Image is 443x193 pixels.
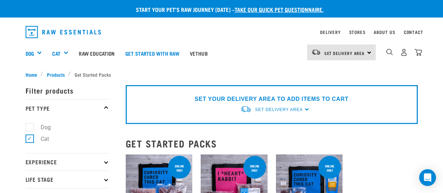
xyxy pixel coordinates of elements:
div: online only [318,161,341,175]
a: Stores [349,31,366,33]
a: Home [26,71,41,78]
h2: Get Started Packs [126,138,418,149]
img: home-icon@2x.png [415,49,422,56]
a: Get started with Raw [120,39,185,67]
a: Products [43,71,68,78]
a: take our quick pet questionnaire. [235,8,324,11]
a: Vethub [185,39,213,67]
a: Raw Education [74,39,120,67]
img: home-icon-1@2x.png [386,49,393,55]
span: Home [26,71,37,78]
img: Raw Essentials Logo [26,26,101,38]
a: Dog [26,49,34,57]
label: Dog [29,123,54,132]
p: Pet Type [26,99,110,117]
div: online only [243,161,266,175]
p: SET YOUR DELIVERY AREA TO ADD ITEMS TO CART [195,95,348,103]
a: About Us [374,31,395,33]
span: Set Delivery Area [255,107,303,112]
img: van-moving.png [240,105,251,113]
div: Open Intercom Messenger [419,169,436,186]
a: Contact [404,31,423,33]
span: Products [47,71,65,78]
nav: breadcrumbs [26,71,418,78]
p: Experience [26,153,110,171]
nav: dropdown navigation [20,23,423,41]
p: Filter products [26,82,110,99]
a: Delivery [320,31,340,33]
img: van-moving.png [311,49,321,55]
a: Cat [52,49,60,57]
label: Cat [29,135,52,143]
div: online only [168,161,191,175]
span: Set Delivery Area [324,52,365,54]
p: Life Stage [26,171,110,188]
img: user.png [400,49,408,56]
